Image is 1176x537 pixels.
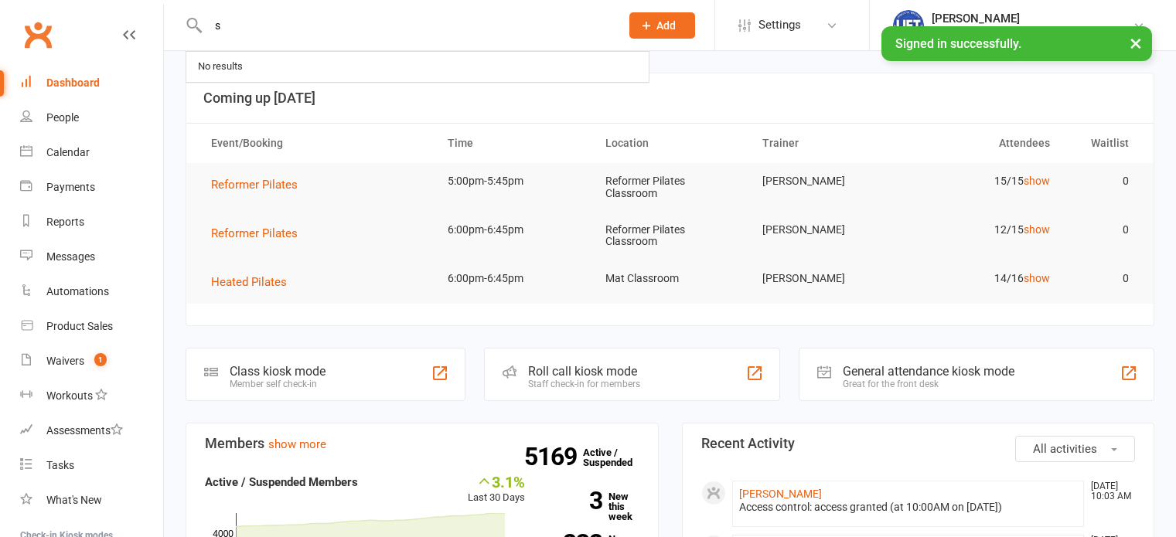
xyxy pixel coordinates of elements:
[701,436,1136,451] h3: Recent Activity
[748,124,906,163] th: Trainer
[748,260,906,297] td: [PERSON_NAME]
[46,76,100,89] div: Dashboard
[524,445,583,468] strong: 5169
[656,19,676,32] span: Add
[20,205,163,240] a: Reports
[748,163,906,199] td: [PERSON_NAME]
[211,226,298,240] span: Reformer Pilates
[20,413,163,448] a: Assessments
[758,8,801,42] span: Settings
[205,436,639,451] h3: Members
[46,181,95,193] div: Payments
[906,260,1064,297] td: 14/16
[46,355,84,367] div: Waivers
[203,90,1137,106] h3: Coming up [DATE]
[197,124,434,163] th: Event/Booking
[1122,26,1150,59] button: ×
[20,483,163,518] a: What's New
[906,212,1064,248] td: 12/15
[20,309,163,344] a: Product Sales
[268,437,326,451] a: show more
[528,379,640,389] div: Staff check-in for members
[906,124,1064,163] th: Attendees
[434,163,591,199] td: 5:00pm-5:45pm
[1033,442,1097,456] span: All activities
[46,389,93,402] div: Workouts
[1024,272,1050,284] a: show
[1064,163,1143,199] td: 0
[20,448,163,483] a: Tasks
[548,491,639,522] a: 3New this week
[230,379,326,389] div: Member self check-in
[193,56,247,78] div: No results
[843,364,1014,379] div: General attendance kiosk mode
[46,216,84,228] div: Reports
[1064,124,1143,163] th: Waitlist
[629,12,695,39] button: Add
[20,240,163,274] a: Messages
[548,489,602,512] strong: 3
[20,66,163,100] a: Dashboard
[205,475,358,489] strong: Active / Suspended Members
[230,364,326,379] div: Class kiosk mode
[1064,260,1143,297] td: 0
[20,379,163,413] a: Workouts
[468,473,525,506] div: Last 30 Days
[211,175,308,194] button: Reformer Pilates
[19,15,57,54] a: Clubworx
[1024,175,1050,187] a: show
[591,260,749,297] td: Mat Classroom
[46,285,109,297] div: Automations
[748,212,906,248] td: [PERSON_NAME]
[46,320,113,332] div: Product Sales
[20,170,163,205] a: Payments
[211,275,287,289] span: Heated Pilates
[893,10,924,41] img: thumb_image1711312309.png
[434,212,591,248] td: 6:00pm-6:45pm
[434,260,591,297] td: 6:00pm-6:45pm
[20,344,163,379] a: Waivers 1
[46,424,123,437] div: Assessments
[895,36,1021,51] span: Signed in successfully.
[46,111,79,124] div: People
[739,501,1078,514] div: Access control: access granted (at 10:00AM on [DATE])
[20,274,163,309] a: Automations
[20,100,163,135] a: People
[1083,481,1134,501] time: [DATE] 10:03 AM
[20,135,163,170] a: Calendar
[932,25,1133,39] div: Launceston Institute Of Fitness & Training
[591,124,749,163] th: Location
[46,459,74,471] div: Tasks
[591,163,749,212] td: Reformer Pilates Classroom
[739,488,822,500] a: [PERSON_NAME]
[843,379,1014,389] div: Great for the front desk
[46,146,90,158] div: Calendar
[468,473,525,490] div: 3.1%
[528,364,640,379] div: Roll call kiosk mode
[1064,212,1143,248] td: 0
[46,494,102,506] div: What's New
[211,224,308,243] button: Reformer Pilates
[1015,436,1135,462] button: All activities
[211,178,298,192] span: Reformer Pilates
[94,353,107,366] span: 1
[434,124,591,163] th: Time
[906,163,1064,199] td: 15/15
[1024,223,1050,236] a: show
[46,250,95,263] div: Messages
[583,436,651,479] a: 5169Active / Suspended
[932,12,1133,25] div: [PERSON_NAME]
[211,273,298,291] button: Heated Pilates
[591,212,749,260] td: Reformer Pilates Classroom
[203,15,609,36] input: Search...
